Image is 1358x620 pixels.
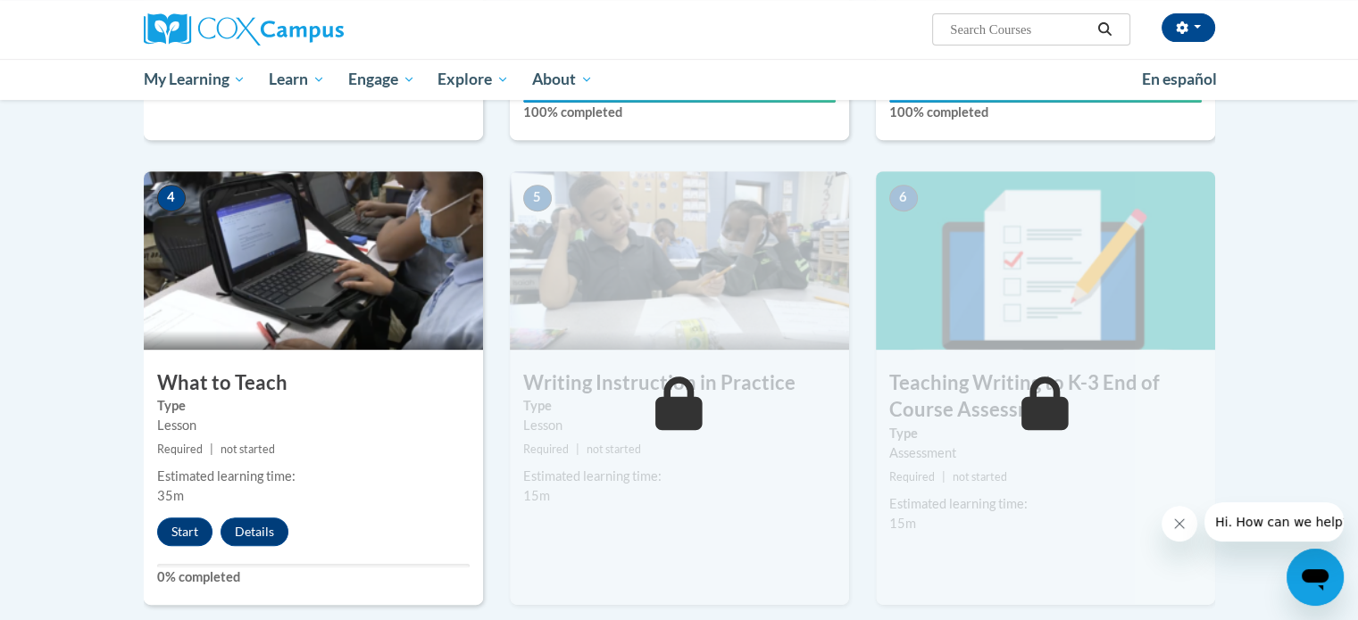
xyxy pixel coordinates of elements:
[889,103,1202,122] label: 100% completed
[521,59,604,100] a: About
[437,69,509,90] span: Explore
[523,442,569,456] span: Required
[889,470,935,484] span: Required
[876,369,1215,425] h3: Teaching Writing to K-3 End of Course Assessment
[510,369,849,397] h3: Writing Instruction in Practice
[157,567,470,587] label: 0% completed
[210,442,213,456] span: |
[157,467,470,486] div: Estimated learning time:
[144,369,483,397] h3: What to Teach
[523,416,836,435] div: Lesson
[221,517,288,546] button: Details
[1204,502,1344,541] iframe: Message from company
[523,396,836,416] label: Type
[587,442,641,456] span: not started
[1142,70,1217,88] span: En español
[889,494,1202,514] div: Estimated learning time:
[11,12,145,27] span: Hi. How can we help?
[889,443,1202,463] div: Assessment
[221,442,275,456] span: not started
[157,488,184,503] span: 35m
[953,470,1007,484] span: not started
[117,59,1242,100] div: Main menu
[523,185,552,211] span: 5
[576,442,579,456] span: |
[889,516,916,531] span: 15m
[157,396,470,416] label: Type
[876,171,1215,350] img: Course Image
[1091,19,1118,40] button: Search
[1287,549,1344,606] iframe: Button to launch messaging window
[144,171,483,350] img: Course Image
[942,470,946,484] span: |
[257,59,337,100] a: Learn
[523,103,836,122] label: 100% completed
[144,13,483,45] a: Cox Campus
[510,171,849,350] img: Course Image
[1162,506,1197,541] iframe: Close message
[889,185,918,211] span: 6
[948,19,1091,40] input: Search Courses
[143,69,246,90] span: My Learning
[1162,13,1215,42] button: Account Settings
[157,185,186,211] span: 4
[348,69,415,90] span: Engage
[523,99,836,103] div: Your progress
[132,59,258,100] a: My Learning
[157,442,203,456] span: Required
[889,424,1202,443] label: Type
[157,416,470,435] div: Lesson
[1130,61,1229,98] a: En español
[269,69,325,90] span: Learn
[523,488,550,503] span: 15m
[144,13,344,45] img: Cox Campus
[337,59,427,100] a: Engage
[532,69,593,90] span: About
[426,59,521,100] a: Explore
[523,467,836,486] div: Estimated learning time:
[157,517,212,546] button: Start
[889,99,1202,103] div: Your progress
